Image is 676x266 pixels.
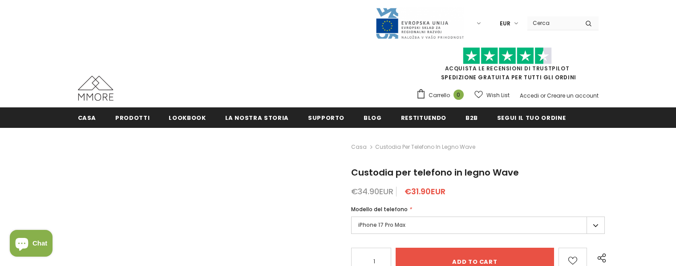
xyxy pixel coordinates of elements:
a: Segui il tuo ordine [497,107,566,127]
inbox-online-store-chat: Shopify online store chat [7,230,55,259]
a: Javni Razpis [375,19,464,27]
a: Creare un account [547,92,599,99]
span: La nostra storia [225,114,289,122]
span: Casa [78,114,97,122]
span: Restituendo [401,114,446,122]
span: EUR [500,19,510,28]
span: B2B [466,114,478,122]
img: Casi MMORE [78,76,113,101]
a: Wish List [474,87,510,103]
span: SPEDIZIONE GRATUITA PER TUTTI GLI ORDINI [416,51,599,81]
a: La nostra storia [225,107,289,127]
a: Accedi [520,92,539,99]
label: iPhone 17 Pro Max [351,217,605,234]
span: supporto [308,114,344,122]
img: Fidati di Pilot Stars [463,47,552,65]
input: Search Site [527,16,579,29]
span: Custodia per telefono in legno Wave [351,166,519,179]
a: Lookbook [169,107,206,127]
span: Modello del telefono [351,205,408,213]
span: Custodia per telefono in legno Wave [375,142,475,152]
span: Wish List [486,91,510,100]
a: Restituendo [401,107,446,127]
span: 0 [453,90,464,100]
a: supporto [308,107,344,127]
span: Lookbook [169,114,206,122]
a: Casa [351,142,367,152]
a: B2B [466,107,478,127]
span: €34.90EUR [351,186,393,197]
a: Acquista le recensioni di TrustPilot [445,65,570,72]
a: Blog [364,107,382,127]
span: or [540,92,546,99]
span: Segui il tuo ordine [497,114,566,122]
a: Prodotti [115,107,150,127]
span: Prodotti [115,114,150,122]
span: €31.90EUR [405,186,445,197]
span: Blog [364,114,382,122]
a: Carrello 0 [416,89,468,102]
img: Javni Razpis [375,7,464,40]
span: Carrello [429,91,450,100]
a: Casa [78,107,97,127]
